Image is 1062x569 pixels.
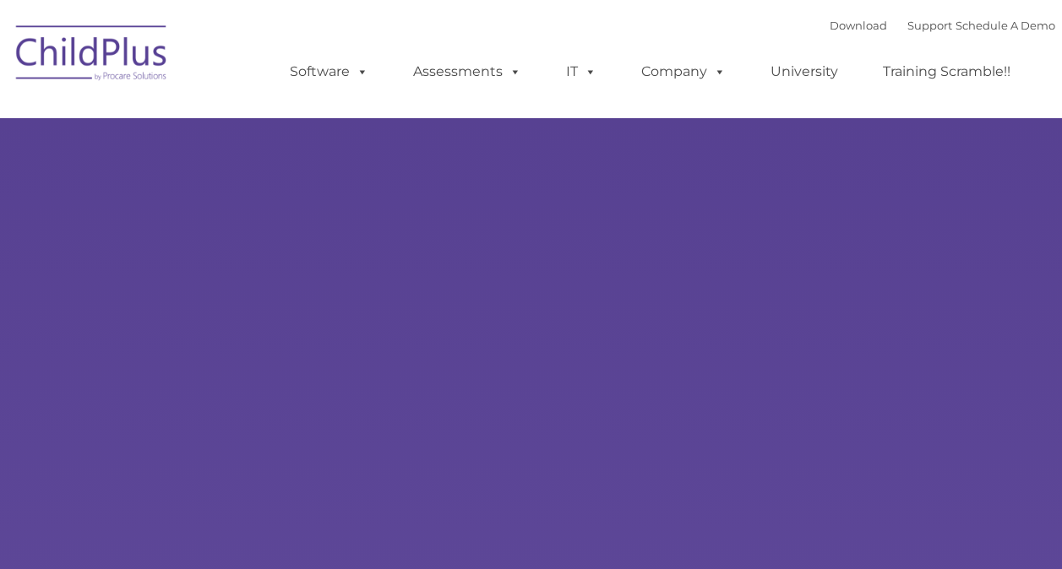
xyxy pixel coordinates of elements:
a: Schedule A Demo [956,19,1055,32]
a: Download [830,19,887,32]
a: Support [907,19,952,32]
font: | [830,19,1055,32]
a: IT [549,55,613,89]
a: Assessments [396,55,538,89]
a: Training Scramble!! [866,55,1027,89]
a: Company [624,55,743,89]
a: Software [273,55,385,89]
a: University [754,55,855,89]
img: ChildPlus by Procare Solutions [8,14,177,98]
